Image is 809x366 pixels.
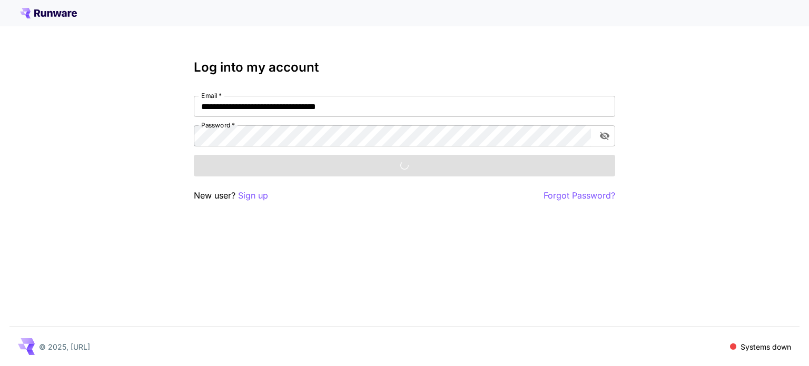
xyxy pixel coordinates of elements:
button: Forgot Password? [544,189,615,202]
p: New user? [194,189,268,202]
p: © 2025, [URL] [39,341,90,352]
label: Password [201,121,235,130]
p: Systems down [741,341,791,352]
button: Sign up [238,189,268,202]
label: Email [201,91,222,100]
h3: Log into my account [194,60,615,75]
button: toggle password visibility [595,126,614,145]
